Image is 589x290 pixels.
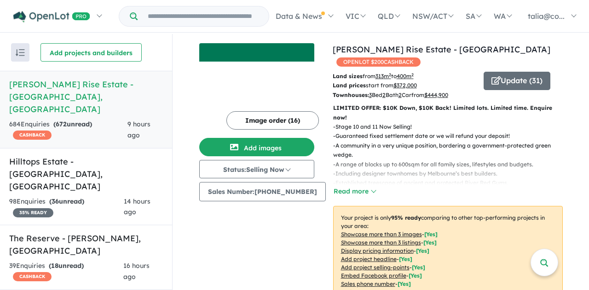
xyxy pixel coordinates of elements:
[336,57,421,67] span: OPENLOT $ 200 CASHBACK
[399,256,412,262] span: [ Yes ]
[333,91,477,100] p: Bed Bath Car from
[391,73,414,80] span: to
[528,11,565,21] span: talia@co...
[13,208,53,217] span: 35 % READY
[333,122,570,131] p: - Stage 10 and 11 Now Selling!
[56,120,67,128] span: 672
[49,197,84,205] strong: ( unread)
[13,11,90,23] img: Openlot PRO Logo White
[341,256,397,262] u: Add project headline
[341,280,395,287] u: Sales phone number
[341,264,410,271] u: Add project selling-points
[382,91,386,98] u: 2
[424,231,438,238] span: [ Yes ]
[123,262,150,281] span: 16 hours ago
[52,197,59,205] span: 36
[333,186,376,197] button: Read more
[333,81,477,90] p: start from
[333,178,570,188] p: - Established treescape of ancient and protected River Red Gums.
[412,264,425,271] span: [ Yes ]
[397,73,414,80] u: 400 m
[9,155,163,193] h5: Hilltops Estate - [GEOGRAPHIC_DATA] , [GEOGRAPHIC_DATA]
[411,72,414,77] sup: 2
[393,82,417,89] u: $ 372,000
[423,239,437,246] span: [ Yes ]
[341,239,421,246] u: Showcase more than 3 listings
[369,91,372,98] u: 3
[9,232,163,257] h5: The Reserve - [PERSON_NAME] , [GEOGRAPHIC_DATA]
[53,120,92,128] strong: ( unread)
[389,72,391,77] sup: 2
[9,78,163,115] h5: [PERSON_NAME] Rise Estate - [GEOGRAPHIC_DATA] , [GEOGRAPHIC_DATA]
[375,73,391,80] u: 313 m
[424,91,448,98] u: $ 444,900
[416,247,429,254] span: [ Yes ]
[124,197,150,216] span: 14 hours ago
[199,182,326,201] button: Sales Number:[PHONE_NUMBER]
[40,43,142,62] button: Add projects and builders
[9,119,127,141] div: 684 Enquir ies
[9,261,123,283] div: 39 Enquir ies
[333,82,366,89] b: Land prices
[333,131,570,141] p: - Guaranteed fixed settlement date or we will refund your deposit!
[341,272,406,279] u: Embed Facebook profile
[9,196,124,218] div: 98 Enquir ies
[333,44,550,55] a: [PERSON_NAME] Rise Estate - [GEOGRAPHIC_DATA]
[409,272,422,279] span: [ Yes ]
[333,160,570,169] p: - A range of blocks up to 600sqm for all family sizes, lifestyles and budgets.
[333,72,477,81] p: from
[333,141,570,160] p: - A community in a very unique position, bordering a government-protected green wedge.
[398,91,402,98] u: 2
[341,231,422,238] u: Showcase more than 3 images
[13,272,52,281] span: CASHBACK
[51,262,58,270] span: 18
[333,103,563,122] p: LIMITED OFFER: $10K Down, $10K Back! Limited lots. Limited time. Enquire now!
[391,214,421,221] b: 95 % ready
[333,91,369,98] b: Townhouses:
[49,262,84,270] strong: ( unread)
[13,131,52,140] span: CASHBACK
[127,120,150,139] span: 9 hours ago
[139,6,267,26] input: Try estate name, suburb, builder or developer
[199,138,314,156] button: Add images
[333,169,570,178] p: - Including designer townhomes by Melbourne’s best builders.
[199,160,314,178] button: Status:Selling Now
[226,111,319,130] button: Image order (16)
[16,49,25,56] img: sort.svg
[341,247,414,254] u: Display pricing information
[333,73,363,80] b: Land sizes
[398,280,411,287] span: [ Yes ]
[484,72,550,90] button: Update (31)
